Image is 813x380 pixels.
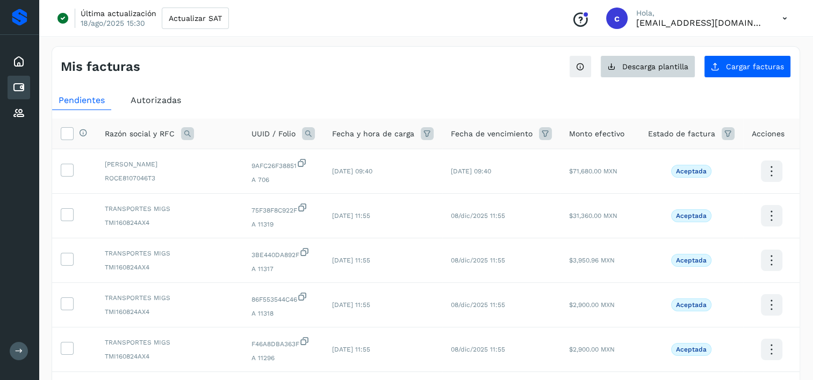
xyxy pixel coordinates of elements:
p: cxp@53cargo.com [636,18,765,28]
span: $3,950.96 MXN [569,257,615,264]
p: Hola, [636,9,765,18]
div: Inicio [8,50,30,74]
span: Fecha y hora de carga [332,128,414,140]
span: A 706 [251,175,315,185]
span: TMI160824AX4 [105,307,234,317]
span: $71,680.00 MXN [569,167,617,175]
span: 08/dic/2025 11:55 [451,301,505,309]
span: 3BE440DA892F [251,247,315,260]
span: 75F38F8C922F [251,202,315,215]
span: Fecha de vencimiento [451,128,533,140]
span: TMI160824AX4 [105,352,234,361]
div: Proveedores [8,101,30,125]
p: Aceptada [676,346,707,353]
span: [DATE] 09:40 [451,167,491,175]
button: Actualizar SAT [162,8,229,29]
span: 08/dic/2025 11:55 [451,346,505,353]
p: Aceptada [676,212,707,220]
span: [DATE] 11:55 [332,212,370,220]
button: Descarga plantilla [600,55,695,78]
p: Aceptada [676,167,707,175]
span: TMI160824AX4 [105,262,234,272]
div: Cuentas por pagar [8,76,30,99]
span: [DATE] 11:55 [332,346,370,353]
span: Acciones [752,128,785,140]
span: Pendientes [59,95,105,105]
span: Estado de factura [648,128,715,140]
span: Actualizar SAT [169,14,222,22]
span: F46A8DBA363F [251,336,315,349]
span: Monto efectivo [569,128,624,140]
button: Cargar facturas [704,55,791,78]
span: [DATE] 11:55 [332,257,370,264]
span: [DATE] 11:55 [332,301,370,309]
p: 18/ago/2025 15:30 [81,18,145,28]
span: $2,900.00 MXN [569,346,615,353]
span: A 11317 [251,264,315,274]
h4: Mis facturas [61,59,140,75]
span: 86F553544C46 [251,291,315,304]
span: A 11318 [251,309,315,318]
span: $2,900.00 MXN [569,301,615,309]
span: [DATE] 09:40 [332,167,372,175]
span: A 11319 [251,220,315,229]
span: Autorizadas [131,95,181,105]
span: TMI160824AX4 [105,218,234,228]
p: Aceptada [676,257,707,264]
span: A 11296 [251,353,315,363]
span: TRANSPORTES MIGS [105,338,234,347]
span: TRANSPORTES MIGS [105,204,234,214]
span: TRANSPORTES MIGS [105,293,234,303]
span: Cargar facturas [726,63,784,70]
span: Razón social y RFC [105,128,175,140]
span: ROCE8107046T3 [105,173,234,183]
span: 08/dic/2025 11:55 [451,212,505,220]
span: UUID / Folio [251,128,296,140]
span: 9AFC26F38851 [251,158,315,171]
span: [PERSON_NAME] [105,159,234,169]
span: 08/dic/2025 11:55 [451,257,505,264]
p: Última actualización [81,9,156,18]
p: Aceptada [676,301,707,309]
span: Descarga plantilla [622,63,688,70]
span: TRANSPORTES MIGS [105,249,234,258]
span: $31,360.00 MXN [569,212,617,220]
